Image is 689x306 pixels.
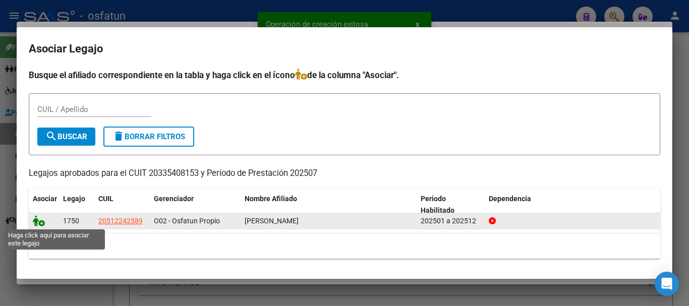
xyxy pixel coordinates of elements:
span: Borrar Filtros [112,132,185,141]
span: Nombre Afiliado [245,195,297,203]
span: 1750 [63,217,79,225]
mat-icon: delete [112,130,125,142]
datatable-header-cell: Asociar [29,188,59,221]
span: CUIL [98,195,113,203]
span: Gerenciador [154,195,194,203]
span: Buscar [45,132,87,141]
p: Legajos aprobados para el CUIT 20335408153 y Período de Prestación 202507 [29,167,660,180]
div: Open Intercom Messenger [655,272,679,296]
span: Periodo Habilitado [421,195,454,214]
span: CANIZO TOMAS ADRIAN [245,217,299,225]
datatable-header-cell: CUIL [94,188,150,221]
div: 202501 a 202512 [421,215,481,227]
datatable-header-cell: Periodo Habilitado [417,188,485,221]
datatable-header-cell: Dependencia [485,188,661,221]
button: Buscar [37,128,95,146]
span: Legajo [63,195,85,203]
button: Borrar Filtros [103,127,194,147]
h2: Asociar Legajo [29,39,660,58]
div: 1 registros [29,233,660,259]
datatable-header-cell: Nombre Afiliado [241,188,417,221]
span: Dependencia [489,195,531,203]
span: Asociar [33,195,57,203]
datatable-header-cell: Gerenciador [150,188,241,221]
h4: Busque el afiliado correspondiente en la tabla y haga click en el ícono de la columna "Asociar". [29,69,660,82]
span: 20512242589 [98,217,143,225]
span: O02 - Osfatun Propio [154,217,220,225]
mat-icon: search [45,130,58,142]
datatable-header-cell: Legajo [59,188,94,221]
